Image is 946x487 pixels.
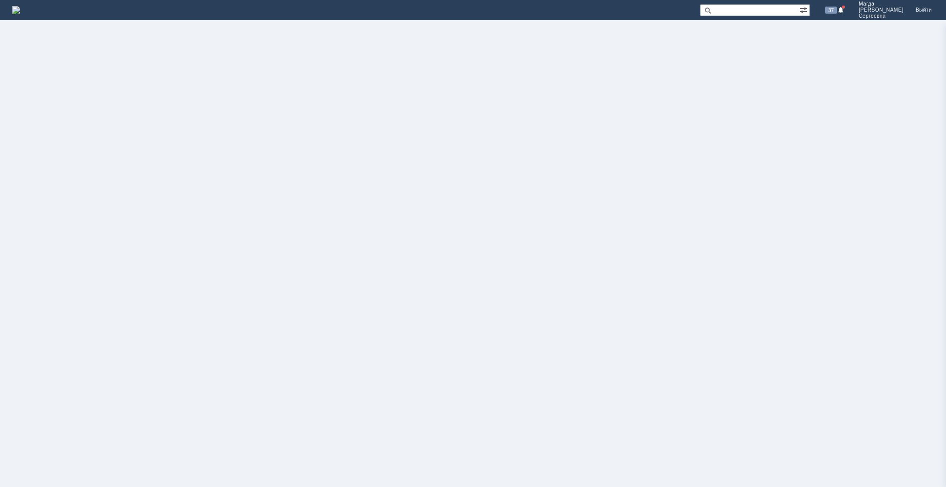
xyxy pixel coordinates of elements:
span: Магда [859,1,904,7]
span: [PERSON_NAME] [859,7,904,13]
span: Расширенный поиск [799,5,810,14]
img: logo [12,6,20,14]
a: Перейти на домашнюю страницу [12,6,20,14]
span: 37 [825,7,837,14]
span: Сергеевна [859,13,904,19]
